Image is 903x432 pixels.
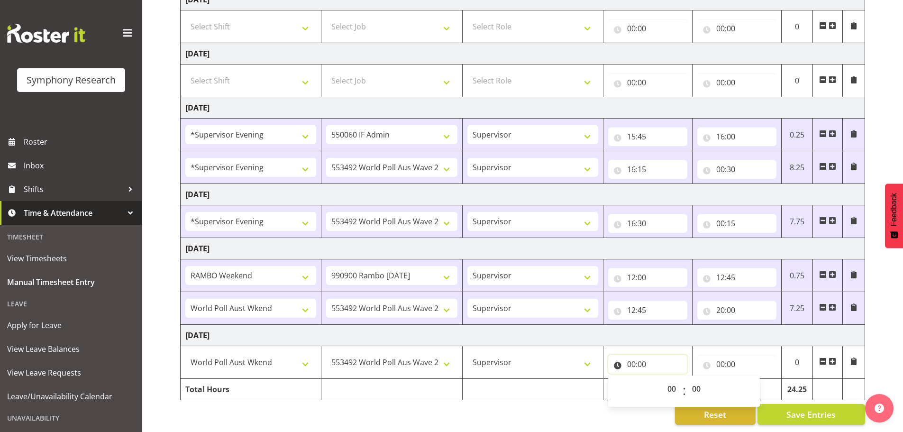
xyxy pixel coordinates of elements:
[7,24,85,43] img: Rosterit website logo
[781,10,813,43] td: 0
[181,43,865,64] td: [DATE]
[704,408,726,421] span: Reset
[675,404,756,425] button: Reset
[890,193,898,226] span: Feedback
[781,64,813,97] td: 0
[181,97,865,119] td: [DATE]
[181,379,321,400] td: Total Hours
[781,292,813,325] td: 7.25
[7,389,135,404] span: Leave/Unavailability Calendar
[2,385,140,408] a: Leave/Unavailability Calendar
[875,404,884,413] img: help-xxl-2.png
[697,19,776,38] input: Click to select...
[7,275,135,289] span: Manual Timesheet Entry
[885,184,903,248] button: Feedback - Show survey
[2,408,140,428] div: Unavailability
[2,227,140,247] div: Timesheet
[2,294,140,313] div: Leave
[781,151,813,184] td: 8.25
[683,379,686,403] span: :
[2,247,140,270] a: View Timesheets
[697,73,776,92] input: Click to select...
[608,301,687,320] input: Click to select...
[27,73,116,87] div: Symphony Research
[697,127,776,146] input: Click to select...
[181,325,865,346] td: [DATE]
[757,404,865,425] button: Save Entries
[2,337,140,361] a: View Leave Balances
[608,268,687,287] input: Click to select...
[2,313,140,337] a: Apply for Leave
[2,361,140,385] a: View Leave Requests
[7,342,135,356] span: View Leave Balances
[781,205,813,238] td: 7.75
[24,206,123,220] span: Time & Attendance
[7,366,135,380] span: View Leave Requests
[608,355,687,374] input: Click to select...
[697,301,776,320] input: Click to select...
[7,251,135,266] span: View Timesheets
[608,19,687,38] input: Click to select...
[608,160,687,179] input: Click to select...
[24,135,137,149] span: Roster
[2,270,140,294] a: Manual Timesheet Entry
[181,238,865,259] td: [DATE]
[181,184,865,205] td: [DATE]
[781,346,813,379] td: 0
[697,214,776,233] input: Click to select...
[24,182,123,196] span: Shifts
[608,73,687,92] input: Click to select...
[24,158,137,173] span: Inbox
[608,214,687,233] input: Click to select...
[781,119,813,151] td: 0.25
[786,408,836,421] span: Save Entries
[781,259,813,292] td: 0.75
[697,355,776,374] input: Click to select...
[697,160,776,179] input: Click to select...
[781,379,813,400] td: 24.25
[608,127,687,146] input: Click to select...
[7,318,135,332] span: Apply for Leave
[697,268,776,287] input: Click to select...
